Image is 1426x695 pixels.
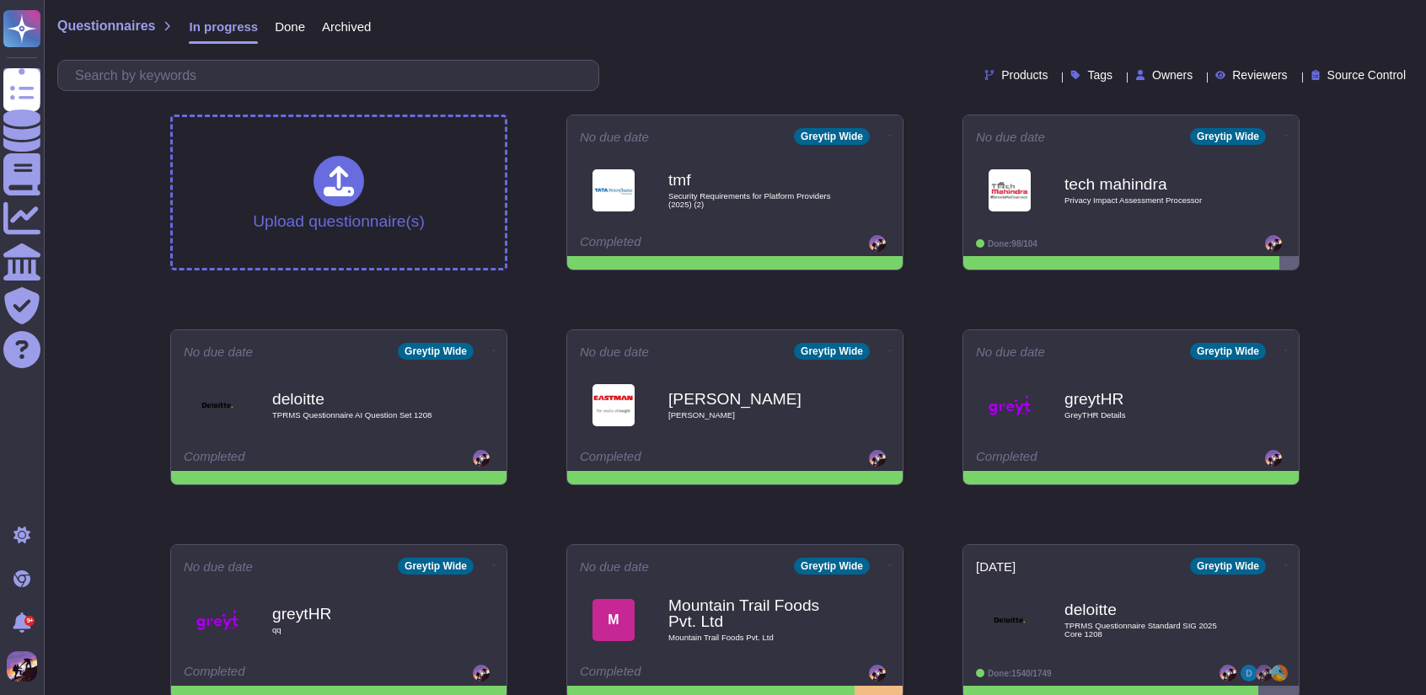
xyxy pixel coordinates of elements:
[57,19,155,33] span: Questionnaires
[989,384,1031,426] img: Logo
[1190,343,1266,360] div: Greytip Wide
[1064,601,1233,617] b: deloitte
[398,343,474,360] div: Greytip Wide
[592,169,635,211] img: Logo
[580,345,649,358] span: No due date
[1064,622,1233,638] span: TPRMS Questionnaire Standard SIG 2025 Core 1208
[184,560,253,573] span: No due date
[668,172,837,188] b: tmf
[196,599,239,641] img: Logo
[1265,450,1282,467] img: user
[794,343,870,360] div: Greytip Wide
[272,626,441,634] span: qq
[272,411,441,420] span: TPRMS Questionnaire AI Question Set 1208
[869,235,886,252] img: user
[592,599,635,641] div: M
[1001,69,1048,81] span: Products
[1327,69,1406,81] span: Source Control
[1152,69,1193,81] span: Owners
[473,665,490,682] img: user
[668,192,837,208] span: Security Requirements for Platform Providers (2025) (2)
[196,384,239,426] img: Logo
[794,128,870,145] div: Greytip Wide
[1190,128,1266,145] div: Greytip Wide
[668,411,837,420] span: [PERSON_NAME]
[184,450,390,467] div: Completed
[67,61,598,90] input: Search by keywords
[989,599,1031,641] img: Logo
[189,20,258,33] span: In progress
[976,560,1016,573] span: [DATE]
[184,345,253,358] span: No due date
[473,450,490,467] img: user
[184,665,390,682] div: Completed
[869,450,886,467] img: user
[580,450,786,467] div: Completed
[580,665,786,682] div: Completed
[1232,69,1287,81] span: Reviewers
[976,131,1045,143] span: No due date
[253,156,425,229] div: Upload questionnaire(s)
[24,616,35,626] div: 9+
[272,391,441,407] b: deloitte
[1087,69,1112,81] span: Tags
[1220,665,1236,682] img: user
[272,606,441,622] b: greytHR
[668,634,837,642] span: Mountain Trail Foods Pvt. Ltd
[1064,196,1233,205] span: Privacy Impact Assessment Processor
[794,558,870,575] div: Greytip Wide
[580,131,649,143] span: No due date
[398,558,474,575] div: Greytip Wide
[1265,235,1282,252] img: user
[1064,176,1233,192] b: tech mahindra
[1256,665,1273,682] img: user
[275,20,305,33] span: Done
[668,391,837,407] b: [PERSON_NAME]
[976,345,1045,358] span: No due date
[592,384,635,426] img: Logo
[988,669,1052,678] span: Done: 1540/1749
[976,450,1182,467] div: Completed
[988,239,1037,249] span: Done: 98/104
[322,20,371,33] span: Archived
[989,169,1031,211] img: Logo
[1241,665,1257,682] img: user
[1064,391,1233,407] b: greytHR
[580,235,786,252] div: Completed
[1190,558,1266,575] div: Greytip Wide
[1271,665,1288,682] img: user
[1064,411,1233,420] span: GreyTHR Details
[668,597,837,629] b: Mountain Trail Foods Pvt. Ltd
[3,648,49,685] button: user
[580,560,649,573] span: No due date
[869,665,886,682] img: user
[7,651,37,682] img: user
